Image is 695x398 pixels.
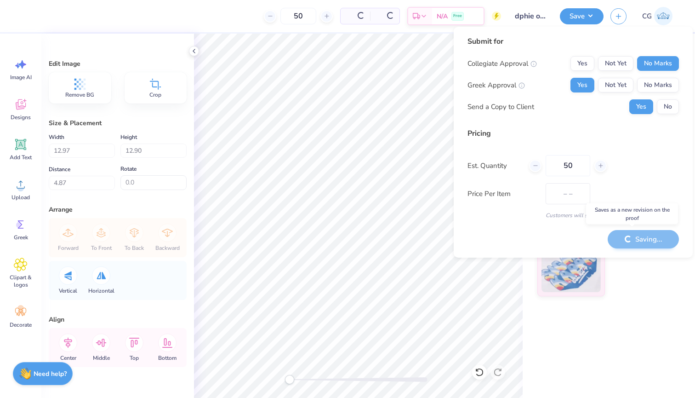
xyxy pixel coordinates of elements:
[467,128,679,139] div: Pricing
[10,321,32,329] span: Decorate
[437,12,448,21] span: N/A
[49,315,187,324] div: Align
[654,7,672,25] img: Carly Gitin
[11,114,31,121] span: Designs
[541,246,601,292] img: Standard
[467,189,539,199] label: Price Per Item
[93,354,110,362] span: Middle
[59,287,77,294] span: Vertical
[657,99,679,114] button: No
[467,58,537,69] div: Collegiate Approval
[638,7,677,25] a: CG
[467,102,534,112] div: Send a Copy to Client
[637,78,679,92] button: No Marks
[467,211,679,219] div: Customers will see this price on HQ.
[34,369,67,378] strong: Need help?
[130,354,139,362] span: Top
[280,8,316,24] input: – –
[570,78,594,92] button: Yes
[637,56,679,71] button: No Marks
[60,354,76,362] span: Center
[6,274,36,288] span: Clipart & logos
[598,56,633,71] button: Not Yet
[88,287,114,294] span: Horizontal
[546,155,590,176] input: – –
[629,99,653,114] button: Yes
[49,205,187,214] div: Arrange
[467,161,522,171] label: Est. Quantity
[467,36,679,47] div: Submit for
[598,78,633,92] button: Not Yet
[10,154,32,161] span: Add Text
[570,56,594,71] button: Yes
[149,91,161,98] span: Crop
[508,7,553,25] input: Untitled Design
[285,375,294,384] div: Accessibility label
[586,203,678,225] div: Saves as a new revision on the proof
[14,234,28,241] span: Greek
[49,164,70,175] label: Distance
[49,118,187,128] div: Size & Placement
[49,59,187,69] div: Edit Image
[642,11,652,22] span: CG
[11,194,30,201] span: Upload
[120,132,137,143] label: Height
[560,8,604,24] button: Save
[467,80,525,91] div: Greek Approval
[49,132,64,143] label: Width
[65,91,94,98] span: Remove BG
[10,74,32,81] span: Image AI
[158,354,177,362] span: Bottom
[453,13,462,19] span: Free
[120,163,137,174] label: Rotate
